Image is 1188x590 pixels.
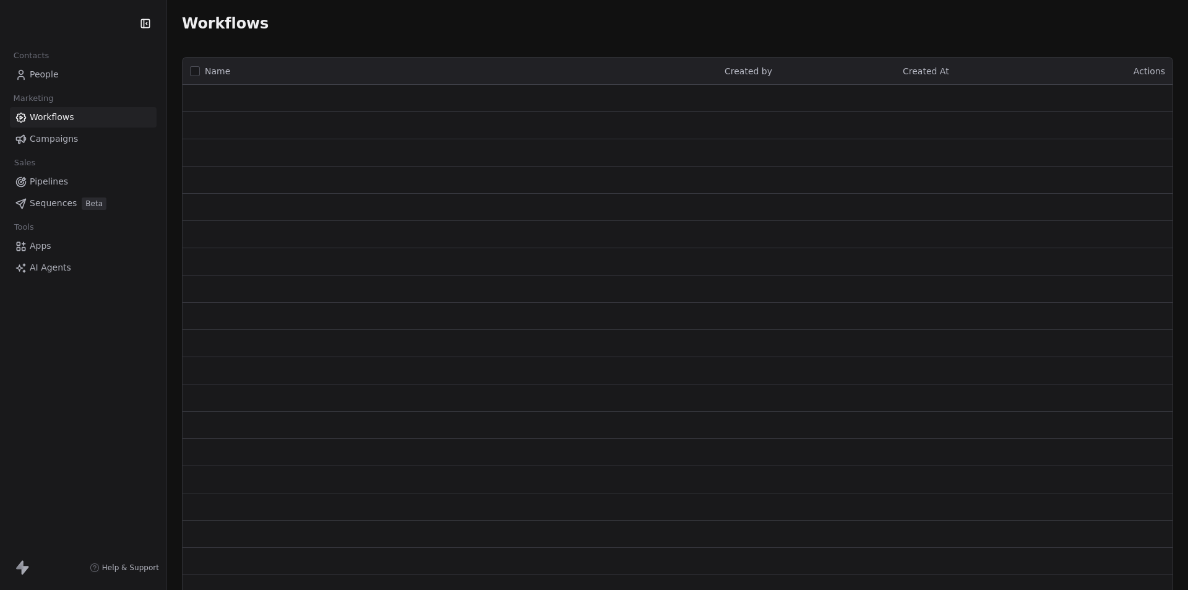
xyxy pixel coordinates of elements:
span: People [30,68,59,81]
span: Apps [30,240,51,253]
span: Pipelines [30,175,68,188]
a: SequencesBeta [10,193,157,214]
span: Name [205,65,230,78]
span: Marketing [8,89,59,108]
span: Contacts [8,46,54,65]
a: AI Agents [10,258,157,278]
span: Campaigns [30,132,78,145]
span: Created by [725,66,772,76]
a: Campaigns [10,129,157,149]
span: AI Agents [30,261,71,274]
span: Sequences [30,197,77,210]
a: Pipelines [10,171,157,192]
span: Actions [1134,66,1165,76]
span: Help & Support [102,563,159,573]
span: Workflows [30,111,74,124]
span: Beta [82,197,106,210]
a: Workflows [10,107,157,128]
span: Created At [903,66,949,76]
a: People [10,64,157,85]
span: Workflows [182,15,269,32]
span: Sales [9,154,41,172]
span: Tools [9,218,39,236]
a: Apps [10,236,157,256]
a: Help & Support [90,563,159,573]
